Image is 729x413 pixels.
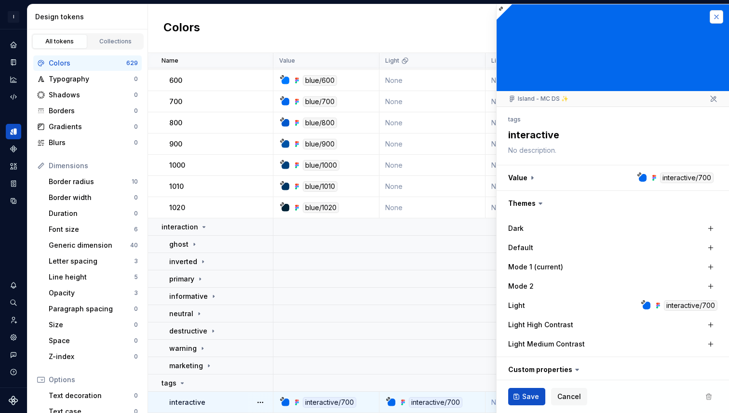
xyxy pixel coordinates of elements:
[169,76,182,85] p: 600
[303,397,356,408] div: interactive/700
[6,141,21,157] div: Components
[49,256,134,266] div: Letter spacing
[508,243,533,253] label: Default
[33,103,142,119] a: Borders0
[379,70,486,91] td: None
[486,70,592,91] td: None
[385,57,399,65] p: Light
[49,304,134,314] div: Paragraph spacing
[49,90,134,100] div: Shadows
[506,126,715,144] textarea: interactive
[49,209,134,218] div: Duration
[134,289,138,297] div: 3
[379,197,486,218] td: None
[45,285,142,301] a: Opacity3
[6,278,21,293] div: Notifications
[134,91,138,99] div: 0
[45,253,142,269] a: Letter spacing3
[130,241,138,249] div: 40
[35,12,144,22] div: Design tokens
[664,300,717,311] div: interactive/700
[49,58,126,68] div: Colors
[49,193,134,202] div: Border width
[508,388,545,405] button: Save
[508,116,521,123] li: tags
[303,118,337,128] div: blue/800
[134,123,138,131] div: 0
[169,292,208,301] p: informative
[303,181,337,192] div: blue/1010
[486,155,592,176] td: None
[45,190,142,205] a: Border width0
[169,182,184,191] p: 1010
[33,87,142,103] a: Shadows0
[2,6,25,27] button: I
[522,392,539,401] span: Save
[279,57,295,65] p: Value
[508,339,585,349] label: Light Medium Contrast
[36,38,84,45] div: All tokens
[6,37,21,53] div: Home
[162,57,178,65] p: Name
[169,344,197,353] p: warning
[303,75,337,86] div: blue/600
[169,160,185,170] p: 1000
[6,330,21,345] a: Settings
[45,206,142,221] a: Duration0
[303,202,339,213] div: blue/1020
[49,225,134,234] div: Font size
[486,91,592,112] td: None
[49,74,134,84] div: Typography
[49,391,134,400] div: Text decoration
[169,118,182,128] p: 800
[6,312,21,328] div: Invite team
[486,176,592,197] td: None
[551,388,587,405] button: Cancel
[379,133,486,155] td: None
[491,57,546,65] p: Light High Contrast
[6,72,21,87] a: Analytics
[6,176,21,191] a: Storybook stories
[134,139,138,147] div: 0
[6,89,21,105] a: Code automation
[169,309,193,319] p: neutral
[486,197,592,218] td: None
[6,159,21,174] a: Assets
[379,155,486,176] td: None
[379,176,486,197] td: None
[6,295,21,310] div: Search ⌘K
[45,388,142,403] a: Text decoration0
[134,107,138,115] div: 0
[486,392,592,413] td: None
[6,347,21,362] div: Contact support
[508,262,563,272] label: Mode 1 (current)
[49,288,134,298] div: Opacity
[303,160,339,171] div: blue/1000
[49,352,134,361] div: Z-index
[486,133,592,155] td: None
[126,59,138,67] div: 629
[49,240,130,250] div: Generic dimension
[49,375,138,385] div: Options
[45,317,142,333] a: Size0
[49,161,138,171] div: Dimensions
[508,95,568,103] div: Island - MC DS ✨
[6,193,21,209] div: Data sources
[379,112,486,133] td: None
[508,224,524,233] label: Dark
[169,361,203,371] p: marketing
[9,396,18,405] a: Supernova Logo
[134,257,138,265] div: 3
[49,106,134,116] div: Borders
[169,97,182,107] p: 700
[132,178,138,186] div: 10
[33,71,142,87] a: Typography0
[49,272,134,282] div: Line height
[33,55,142,71] a: Colors629
[163,20,200,37] h2: Colors
[508,320,573,330] label: Light High Contrast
